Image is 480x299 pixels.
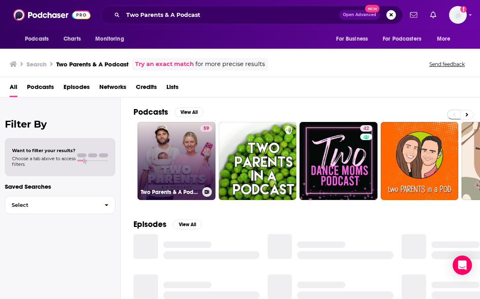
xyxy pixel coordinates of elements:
img: Podchaser - Follow, Share and Rate Podcasts [13,7,90,23]
button: View All [173,220,202,229]
a: 42 [299,122,377,200]
span: 59 [203,125,209,133]
span: For Business [336,33,368,45]
a: Networks [99,80,126,97]
a: Podcasts [27,80,54,97]
div: Search podcasts, credits, & more... [101,6,403,24]
a: Credits [136,80,157,97]
span: Choose a tab above to access filters. [12,156,76,167]
a: Lists [166,80,178,97]
button: Send feedback [427,61,467,68]
span: Select [5,202,98,208]
button: open menu [330,31,378,47]
button: Select [5,196,115,214]
h3: Search [27,60,47,68]
button: View All [174,107,203,117]
h3: Two Parents & A Podcast [56,60,129,68]
a: Show notifications dropdown [407,8,421,22]
a: 59Two Parents & A Podcast [137,122,215,200]
span: Charts [64,33,81,45]
button: Show profile menu [449,6,467,24]
span: New [365,5,379,12]
span: Want to filter your results? [12,148,76,153]
span: Open Advanced [343,13,376,17]
a: Episodes [64,80,90,97]
svg: Add a profile image [460,6,467,12]
a: EpisodesView All [133,219,202,229]
span: 42 [363,125,369,133]
h2: Episodes [133,219,166,229]
h3: Two Parents & A Podcast [141,189,199,196]
h2: Filter By [5,118,115,130]
p: Saved Searches [5,183,115,190]
div: Open Intercom Messenger [453,256,472,275]
span: Monitoring [95,33,124,45]
button: open menu [90,31,134,47]
button: open menu [431,31,461,47]
span: Logged in as alignPR [449,6,467,24]
a: PodcastsView All [133,107,203,117]
button: open menu [19,31,59,47]
a: Try an exact match [135,60,194,69]
a: Charts [58,31,86,47]
img: User Profile [449,6,467,24]
a: Show notifications dropdown [427,8,439,22]
span: More [437,33,451,45]
span: For Podcasters [383,33,421,45]
span: for more precise results [195,60,265,69]
h2: Podcasts [133,107,168,117]
input: Search podcasts, credits, & more... [123,8,339,21]
a: 42 [360,125,372,132]
button: Open AdvancedNew [339,10,380,20]
span: Podcasts [25,33,49,45]
a: All [10,80,17,97]
button: open menu [377,31,433,47]
a: 59 [200,125,212,132]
